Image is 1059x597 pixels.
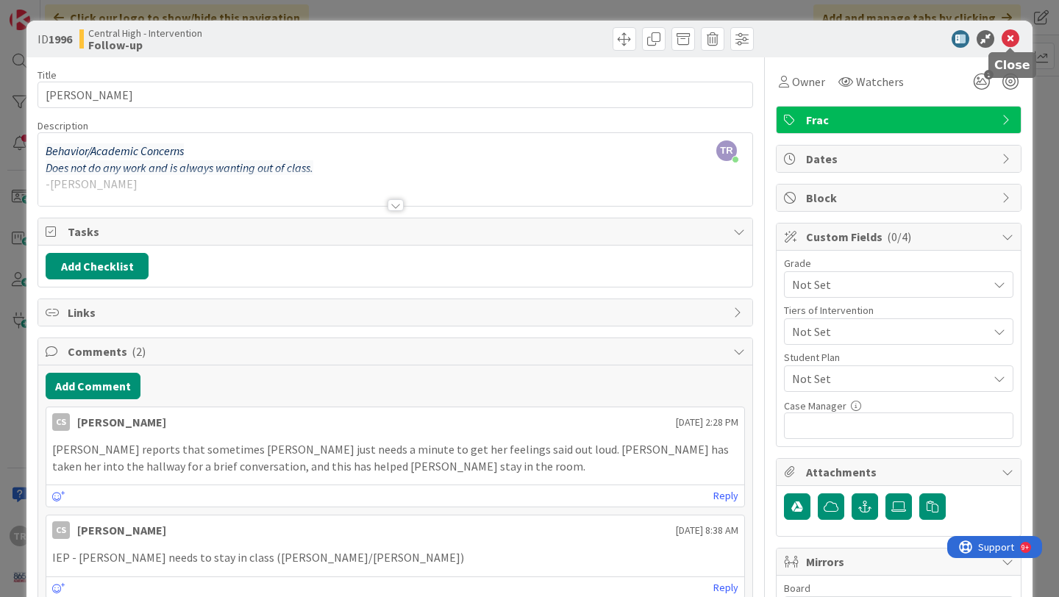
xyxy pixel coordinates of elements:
[784,305,1013,315] div: Tiers of Intervention
[856,73,904,90] span: Watchers
[38,82,753,108] input: type card name here...
[806,553,994,571] span: Mirrors
[68,343,726,360] span: Comments
[49,32,72,46] b: 1996
[77,413,166,431] div: [PERSON_NAME]
[792,321,980,342] span: Not Set
[984,70,994,79] span: 1
[88,39,202,51] b: Follow-up
[52,413,70,431] div: CS
[38,68,57,82] label: Title
[784,258,1013,268] div: Grade
[792,370,988,387] span: Not Set
[46,253,149,279] button: Add Checklist
[38,30,72,48] span: ID
[676,415,738,430] span: [DATE] 2:28 PM
[792,73,825,90] span: Owner
[713,487,738,505] a: Reply
[994,58,1030,72] h5: Close
[52,549,738,566] p: IEP - [PERSON_NAME] needs to stay in class ([PERSON_NAME]/[PERSON_NAME])
[46,373,140,399] button: Add Comment
[784,399,846,412] label: Case Manager
[68,304,726,321] span: Links
[52,521,70,539] div: CS
[46,143,184,158] em: Behavior/Academic Concerns
[77,521,166,539] div: [PERSON_NAME]
[68,223,726,240] span: Tasks
[31,2,67,20] span: Support
[132,344,146,359] span: ( 2 )
[74,6,82,18] div: 9+
[784,352,1013,362] div: Student Plan
[806,111,994,129] span: Frac
[713,579,738,597] a: Reply
[792,274,980,295] span: Not Set
[887,229,911,244] span: ( 0/4 )
[46,160,313,175] em: Does not do any work and is always wanting out of class.
[806,189,994,207] span: Block
[52,441,738,474] p: [PERSON_NAME] reports that sometimes [PERSON_NAME] just needs a minute to get her feelings said o...
[784,583,810,593] span: Board
[806,228,994,246] span: Custom Fields
[38,119,88,132] span: Description
[806,150,994,168] span: Dates
[716,140,737,161] span: TR
[88,27,202,39] span: Central High - Intervention
[806,463,994,481] span: Attachments
[676,523,738,538] span: [DATE] 8:38 AM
